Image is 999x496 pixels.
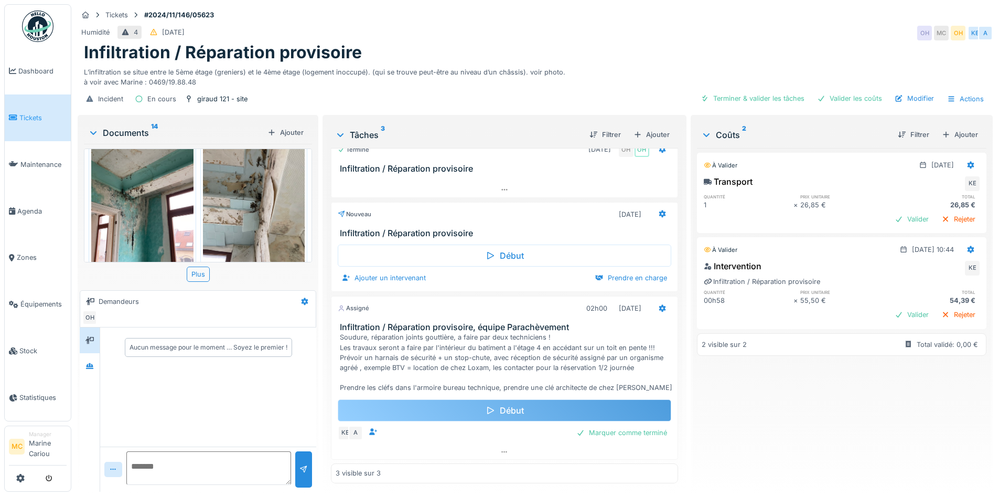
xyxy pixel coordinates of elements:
div: 26,85 € [890,200,980,210]
div: Coûts [701,129,889,141]
h3: Infiltration / Réparation provisoire [340,228,673,238]
div: Plus [187,267,210,282]
div: Incident [98,94,123,104]
img: Badge_color-CXgf-gQk.svg [22,10,53,42]
div: [DATE] [619,209,641,219]
a: Tickets [5,94,71,141]
div: Ajouter [938,128,982,142]
div: × [793,200,800,210]
h3: Infiltration / Réparation provisoire [340,164,673,174]
div: [DATE] [588,144,611,154]
a: Équipements [5,281,71,328]
div: Filtrer [585,128,625,142]
h1: Infiltration / Réparation provisoire [84,43,362,62]
a: Agenda [5,188,71,235]
div: A [978,26,993,40]
div: Total validé: 0,00 € [917,340,978,350]
div: × [793,296,800,305]
span: Agenda [17,206,67,216]
div: OH [82,310,97,325]
h6: quantité [704,289,793,296]
h6: total [890,193,980,200]
span: Maintenance [20,160,67,170]
div: OH [635,142,649,157]
a: Zones [5,235,71,281]
sup: 3 [381,129,385,141]
div: giraud 121 - site [197,94,248,104]
div: Ajouter [629,128,674,142]
div: Manager [29,430,67,438]
div: 55,50 € [800,296,890,305]
div: KE [965,176,980,191]
img: dmru82r75cb0961hv528543mo77l [203,149,305,285]
sup: 14 [151,126,158,139]
div: Documents [88,126,263,139]
span: Équipements [20,299,67,309]
div: Nouveau [338,210,371,219]
strong: #2024/11/146/05623 [140,10,218,20]
h6: total [890,289,980,296]
div: Assigné [338,304,369,313]
div: 54,39 € [890,296,980,305]
div: Prendre en charge [591,271,671,285]
div: Infiltration / Réparation provisoire [704,277,820,287]
div: Ajouter un intervenant [338,271,430,285]
div: KE [968,26,982,40]
div: A [348,426,363,440]
a: Maintenance [5,141,71,188]
div: OH [917,26,932,40]
div: KE [965,261,980,276]
div: KE [338,426,352,440]
div: Rejeter [937,308,980,322]
div: MC [934,26,949,40]
div: L’infiltration se situe entre le 5ème étage (greniers) et le 4ème étage (logement inoccupé). (qui... [84,63,986,87]
div: OH [951,26,965,40]
div: Filtrer [894,128,933,142]
a: MC ManagerMarine Cariou [9,430,67,466]
div: 2 visible sur 2 [702,340,747,350]
h6: quantité [704,193,793,200]
sup: 2 [742,129,746,141]
div: [DATE] [619,303,641,313]
div: Actions [942,91,989,107]
div: À valider [704,246,737,255]
h3: Infiltration / Réparation provisoire, équipe Parachèvement [340,322,673,332]
div: Tâches [335,129,581,141]
div: Rejeter [937,212,980,226]
div: Valider [890,308,933,322]
div: Début [338,399,671,421]
div: Intervention [704,260,761,272]
div: 4 [134,27,138,37]
div: Marquer comme terminé [572,426,671,440]
div: 1 [704,200,793,210]
div: Demandeurs [99,297,139,307]
li: Marine Cariou [29,430,67,463]
div: 02h00 [586,303,607,313]
a: Dashboard [5,48,71,94]
div: Tickets [105,10,128,20]
li: MC [9,439,25,455]
span: Tickets [19,113,67,123]
div: OH [619,142,633,157]
span: Dashboard [18,66,67,76]
img: l99fm3jlztkaw8ndt8u5i5ahh8pb [91,149,194,285]
span: Statistiques [19,393,67,403]
div: [DATE] [162,27,185,37]
h6: prix unitaire [800,289,890,296]
span: Zones [17,252,67,262]
h6: prix unitaire [800,193,890,200]
div: [DATE] [931,160,954,170]
div: Valider [890,212,933,226]
div: 26,85 € [800,200,890,210]
div: À valider [704,161,737,170]
div: En cours [147,94,176,104]
div: Ajouter [263,125,308,140]
div: Terminer & valider les tâches [696,91,809,105]
div: Soudure, réparation joints gouttière, a faire par deux techniciens ! Les travaux seront a faire p... [340,332,673,393]
div: [DATE] 10:44 [912,245,954,255]
span: Stock [19,346,67,356]
div: Début [338,245,671,267]
div: Modifier [890,91,938,105]
div: Terminé [338,145,369,154]
div: Aucun message pour le moment … Soyez le premier ! [130,343,287,352]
